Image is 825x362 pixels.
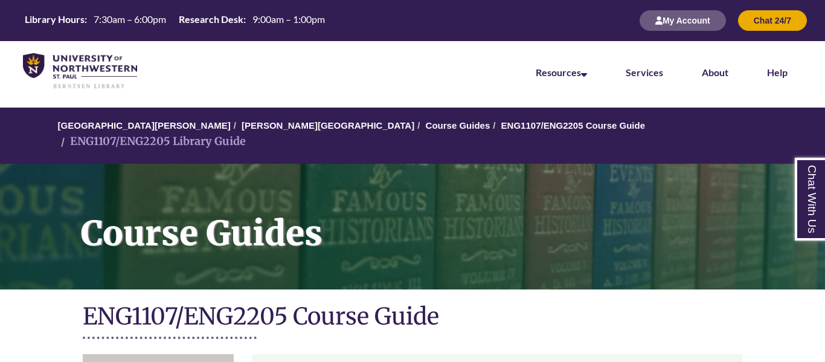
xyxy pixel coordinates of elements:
[501,120,645,131] a: ENG1107/ENG2205 Course Guide
[58,120,231,131] a: [GEOGRAPHIC_DATA][PERSON_NAME]
[20,13,330,28] table: Hours Today
[83,302,743,334] h1: ENG1107/ENG2205 Course Guide
[94,13,166,25] span: 7:30am – 6:00pm
[767,66,788,78] a: Help
[702,66,728,78] a: About
[23,53,137,89] img: UNWSP Library Logo
[640,10,726,31] button: My Account
[242,120,414,131] a: [PERSON_NAME][GEOGRAPHIC_DATA]
[738,15,807,25] a: Chat 24/7
[252,13,325,25] span: 9:00am – 1:00pm
[68,164,825,274] h1: Course Guides
[426,120,490,131] a: Course Guides
[626,66,663,78] a: Services
[174,13,248,26] th: Research Desk:
[640,15,726,25] a: My Account
[20,13,330,29] a: Hours Today
[536,66,587,78] a: Resources
[738,10,807,31] button: Chat 24/7
[20,13,89,26] th: Library Hours:
[58,133,246,150] li: ENG1107/ENG2205 Library Guide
